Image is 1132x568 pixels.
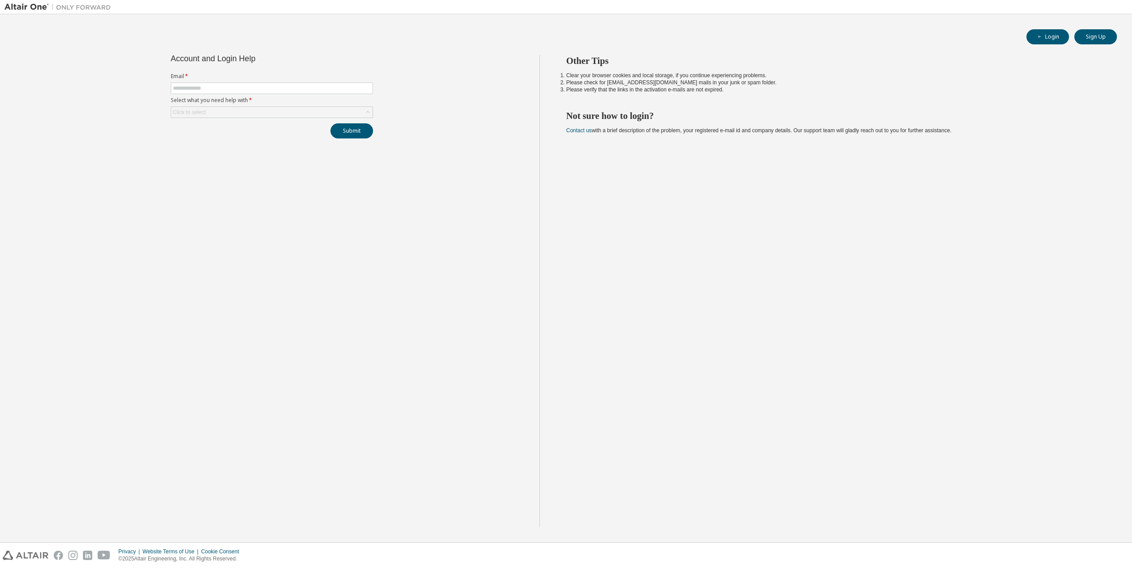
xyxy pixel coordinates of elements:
p: © 2025 Altair Engineering, Inc. All Rights Reserved. [118,555,244,563]
li: Please check for [EMAIL_ADDRESS][DOMAIN_NAME] mails in your junk or spam folder. [566,79,1101,86]
label: Select what you need help with [171,97,373,104]
img: altair_logo.svg [3,551,48,560]
button: Login [1026,29,1069,44]
button: Submit [330,123,373,138]
div: Privacy [118,548,142,555]
button: Sign Up [1074,29,1117,44]
a: Contact us [566,127,592,134]
img: instagram.svg [68,551,78,560]
img: linkedin.svg [83,551,92,560]
label: Email [171,73,373,80]
li: Please verify that the links in the activation e-mails are not expired. [566,86,1101,93]
h2: Not sure how to login? [566,110,1101,122]
div: Website Terms of Use [142,548,201,555]
div: Cookie Consent [201,548,244,555]
h2: Other Tips [566,55,1101,67]
img: facebook.svg [54,551,63,560]
div: Click to select [171,107,373,118]
div: Click to select [173,109,206,116]
div: Account and Login Help [171,55,333,62]
img: youtube.svg [98,551,110,560]
span: with a brief description of the problem, your registered e-mail id and company details. Our suppo... [566,127,951,134]
li: Clear your browser cookies and local storage, if you continue experiencing problems. [566,72,1101,79]
img: Altair One [4,3,115,12]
